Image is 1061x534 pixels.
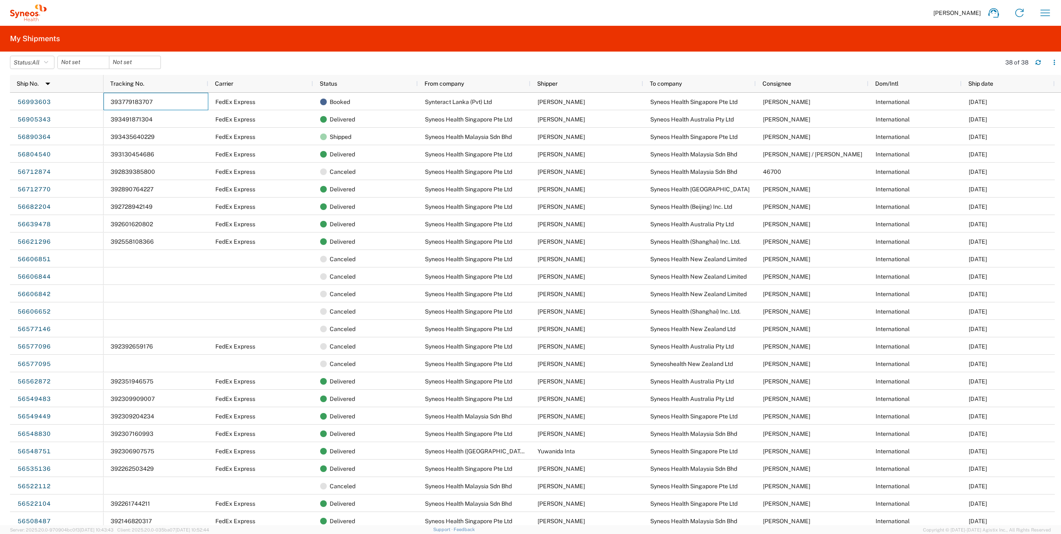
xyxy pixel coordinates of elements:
[111,99,153,105] span: 393779183707
[876,396,910,402] span: International
[538,273,585,280] span: Arturo Medina
[650,465,737,472] span: Syneos Health Malaysia Sdn Bhd
[762,80,791,87] span: Consignee
[538,448,575,455] span: Yuwanida Inta
[969,361,987,367] span: 08/22/2025
[433,527,454,532] a: Support
[650,116,734,123] span: Syneos Health Australia Pty Ltd
[969,500,987,507] span: 08/20/2025
[876,361,910,367] span: International
[425,448,548,455] span: Syneos Health (Thailand) Limited
[17,148,51,161] a: 56804540
[215,133,255,140] span: FedEx Express
[650,483,738,489] span: Syneos Health Singapore Pte Ltd
[650,378,734,385] span: Syneos Health Australia Pty Ltd
[876,238,910,245] span: International
[111,238,154,245] span: 392558108366
[763,133,810,140] span: Arturo Medina
[330,320,355,338] span: Canceled
[876,500,910,507] span: International
[933,9,981,17] span: [PERSON_NAME]
[17,323,51,336] a: 56577146
[425,186,512,193] span: Syneos Health Singapore Pte Ltd
[425,238,512,245] span: Syneos Health Singapore Pte Ltd
[17,288,51,301] a: 56606842
[17,515,51,528] a: 56508487
[763,291,810,297] span: Jemma Arnold
[538,308,585,315] span: Arturo Medina
[538,116,585,123] span: Arturo Medina
[876,99,910,105] span: International
[969,448,987,455] span: 08/21/2025
[425,378,512,385] span: Syneos Health Singapore Pte Ltd
[538,378,585,385] span: Arturo Medina
[215,151,255,158] span: FedEx Express
[17,253,51,266] a: 56606851
[215,518,255,524] span: FedEx Express
[969,396,987,402] span: 08/21/2025
[17,183,51,196] a: 56712770
[763,326,810,332] span: Smita Boban
[538,483,585,489] span: Eugene Soon
[330,215,355,233] span: Delivered
[215,221,255,227] span: FedEx Express
[17,305,51,319] a: 56606652
[425,116,512,123] span: Syneos Health Singapore Pte Ltd
[969,116,987,123] span: 09/23/2025
[650,500,738,507] span: Syneos Health Singapore Pte Ltd
[876,221,910,227] span: International
[215,186,255,193] span: FedEx Express
[17,375,51,388] a: 56562872
[330,128,351,146] span: Shipped
[969,413,987,420] span: 08/21/2025
[650,168,737,175] span: Syneos Health Malaysia Sdn Bhd
[763,308,810,315] span: Aviva Hu
[425,203,512,210] span: Syneos Health Singapore Pte Ltd
[425,326,512,332] span: Syneos Health Singapore Pte Ltd
[538,500,585,507] span: Eugene Soon
[650,203,732,210] span: Syneos Health (Beijing) Inc. Ltd
[111,465,154,472] span: 392262503429
[330,495,355,512] span: Delivered
[876,448,910,455] span: International
[969,203,987,210] span: 09/03/2025
[650,308,740,315] span: Syneos Health (Shanghai) Inc. Ltd.
[650,238,740,245] span: Syneos Health (Shanghai) Inc. Ltd.
[538,238,585,245] span: Arturo Medina
[969,378,987,385] span: 08/22/2025
[330,338,355,355] span: Canceled
[425,430,512,437] span: Syneos Health Singapore Pte Ltd
[17,358,51,371] a: 56577095
[650,133,738,140] span: Syneos Health Singapore Pte Ltd
[215,80,233,87] span: Carrier
[330,285,355,303] span: Canceled
[425,518,512,524] span: Syneos Health Singapore Pte Ltd
[969,151,987,158] span: 09/15/2025
[215,500,255,507] span: FedEx Express
[876,343,910,350] span: International
[968,80,993,87] span: Ship date
[969,256,987,262] span: 08/26/2025
[538,168,585,175] span: Arturo Medina
[763,343,810,350] span: Joel Reid
[320,80,337,87] span: Status
[876,168,910,175] span: International
[763,186,810,193] span: Amy Johnston
[969,168,987,175] span: 09/12/2025
[650,518,737,524] span: Syneos Health Malaysia Sdn Bhd
[538,203,585,210] span: Arturo Medina
[425,291,512,297] span: Syneos Health Singapore Pte Ltd
[650,221,734,227] span: Syneos Health Australia Pty Ltd
[538,133,585,140] span: Lewis Chang
[80,527,114,532] span: [DATE] 10:43:43
[215,465,255,472] span: FedEx Express
[111,221,153,227] span: 392601620802
[109,56,160,69] input: Not set
[17,218,51,231] a: 56639478
[111,396,155,402] span: 392309909007
[538,291,585,297] span: Arturo Medina
[17,462,51,476] a: 56535136
[876,151,910,158] span: International
[763,483,810,489] span: Arturo Medina
[32,59,39,66] span: All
